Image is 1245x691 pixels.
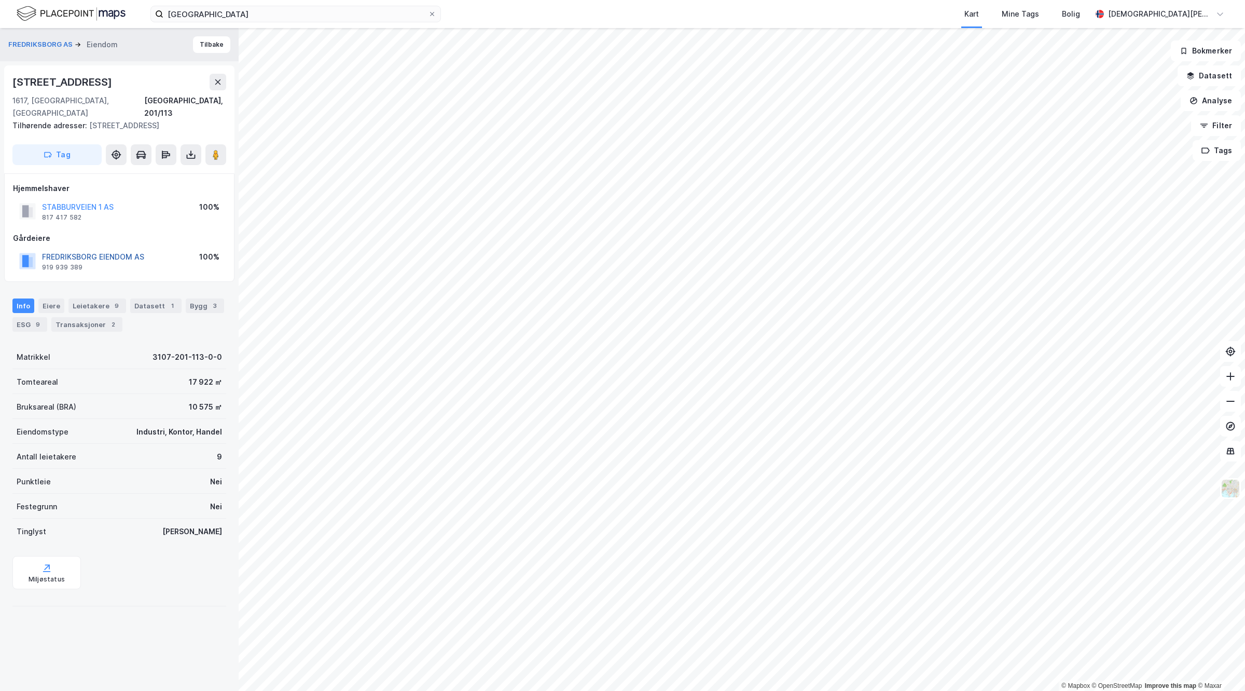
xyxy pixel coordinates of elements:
[162,525,222,538] div: [PERSON_NAME]
[163,6,428,22] input: Søk på adresse, matrikkel, gårdeiere, leietakere eller personer
[17,451,76,463] div: Antall leietakere
[199,201,219,213] div: 100%
[12,119,218,132] div: [STREET_ADDRESS]
[17,476,51,488] div: Punktleie
[130,299,182,313] div: Datasett
[13,232,226,245] div: Gårdeiere
[12,94,144,119] div: 1617, [GEOGRAPHIC_DATA], [GEOGRAPHIC_DATA]
[33,319,43,330] div: 9
[210,301,220,311] div: 3
[1191,115,1241,136] button: Filter
[8,39,75,50] button: FREDRIKSBORG AS
[13,182,226,195] div: Hjemmelshaver
[17,351,50,363] div: Matrikkel
[217,451,222,463] div: 9
[12,74,114,90] div: [STREET_ADDRESS]
[1171,40,1241,61] button: Bokmerker
[29,575,65,584] div: Miljøstatus
[17,401,76,413] div: Bruksareal (BRA)
[12,121,89,130] span: Tilhørende adresser:
[1108,8,1212,20] div: [DEMOGRAPHIC_DATA][PERSON_NAME]
[42,263,82,272] div: 919 939 389
[144,94,226,119] div: [GEOGRAPHIC_DATA], 201/113
[1181,90,1241,111] button: Analyse
[1193,641,1245,691] iframe: Chat Widget
[1193,140,1241,161] button: Tags
[51,317,122,332] div: Transaksjoner
[17,500,57,513] div: Festegrunn
[17,525,46,538] div: Tinglyst
[199,251,219,263] div: 100%
[1061,682,1090,689] a: Mapbox
[1178,65,1241,86] button: Datasett
[1002,8,1039,20] div: Mine Tags
[136,426,222,438] div: Industri, Kontor, Handel
[112,301,122,311] div: 9
[964,8,979,20] div: Kart
[1062,8,1080,20] div: Bolig
[17,376,58,388] div: Tomteareal
[12,317,47,332] div: ESG
[1221,479,1240,498] img: Z
[193,36,230,53] button: Tilbake
[12,144,102,165] button: Tag
[17,426,68,438] div: Eiendomstype
[189,401,222,413] div: 10 575 ㎡
[17,5,126,23] img: logo.f888ab2527a4732fd821a326f86c7f29.svg
[38,299,64,313] div: Eiere
[186,299,224,313] div: Bygg
[189,376,222,388] div: 17 922 ㎡
[210,476,222,488] div: Nei
[42,213,81,222] div: 817 417 582
[108,319,118,330] div: 2
[1145,682,1196,689] a: Improve this map
[167,301,177,311] div: 1
[210,500,222,513] div: Nei
[87,38,118,51] div: Eiendom
[153,351,222,363] div: 3107-201-113-0-0
[1092,682,1142,689] a: OpenStreetMap
[68,299,126,313] div: Leietakere
[12,299,34,313] div: Info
